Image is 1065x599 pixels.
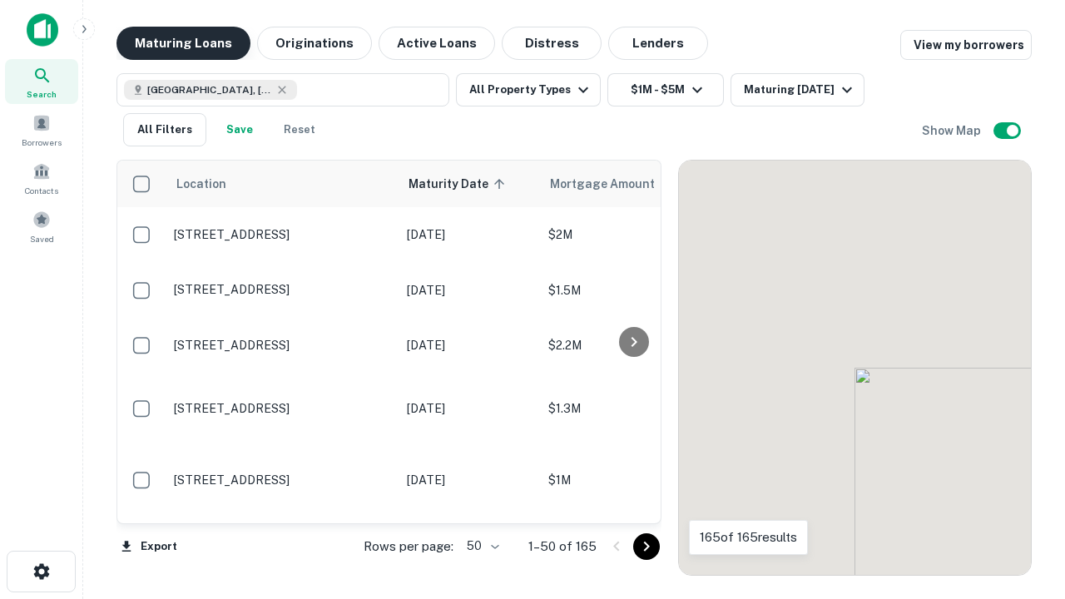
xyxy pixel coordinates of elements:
[982,466,1065,546] iframe: Chat Widget
[147,82,272,97] span: [GEOGRAPHIC_DATA], [GEOGRAPHIC_DATA], [GEOGRAPHIC_DATA]
[174,338,390,353] p: [STREET_ADDRESS]
[679,161,1031,575] div: 0 0
[550,174,676,194] span: Mortgage Amount
[900,30,1032,60] a: View my borrowers
[633,533,660,560] button: Go to next page
[174,401,390,416] p: [STREET_ADDRESS]
[27,87,57,101] span: Search
[273,113,326,146] button: Reset
[166,161,399,207] th: Location
[174,282,390,297] p: [STREET_ADDRESS]
[27,13,58,47] img: capitalize-icon.png
[399,161,540,207] th: Maturity Date
[502,27,602,60] button: Distress
[5,59,78,104] a: Search
[409,174,510,194] span: Maturity Date
[213,113,266,146] button: Save your search to get updates of matches that match your search criteria.
[407,471,532,489] p: [DATE]
[548,225,715,244] p: $2M
[456,73,601,106] button: All Property Types
[540,161,723,207] th: Mortgage Amount
[548,471,715,489] p: $1M
[407,399,532,418] p: [DATE]
[548,336,715,354] p: $2.2M
[731,73,864,106] button: Maturing [DATE]
[407,281,532,299] p: [DATE]
[116,27,250,60] button: Maturing Loans
[174,473,390,488] p: [STREET_ADDRESS]
[30,232,54,245] span: Saved
[608,27,708,60] button: Lenders
[22,136,62,149] span: Borrowers
[5,156,78,200] a: Contacts
[25,184,58,197] span: Contacts
[5,204,78,249] a: Saved
[607,73,724,106] button: $1M - $5M
[548,281,715,299] p: $1.5M
[123,113,206,146] button: All Filters
[116,73,449,106] button: [GEOGRAPHIC_DATA], [GEOGRAPHIC_DATA], [GEOGRAPHIC_DATA]
[5,107,78,152] a: Borrowers
[744,80,857,100] div: Maturing [DATE]
[548,399,715,418] p: $1.3M
[407,225,532,244] p: [DATE]
[922,121,983,140] h6: Show Map
[174,227,390,242] p: [STREET_ADDRESS]
[176,174,226,194] span: Location
[364,537,453,557] p: Rows per page:
[528,537,597,557] p: 1–50 of 165
[700,527,797,547] p: 165 of 165 results
[407,336,532,354] p: [DATE]
[116,534,181,559] button: Export
[257,27,372,60] button: Originations
[379,27,495,60] button: Active Loans
[460,534,502,558] div: 50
